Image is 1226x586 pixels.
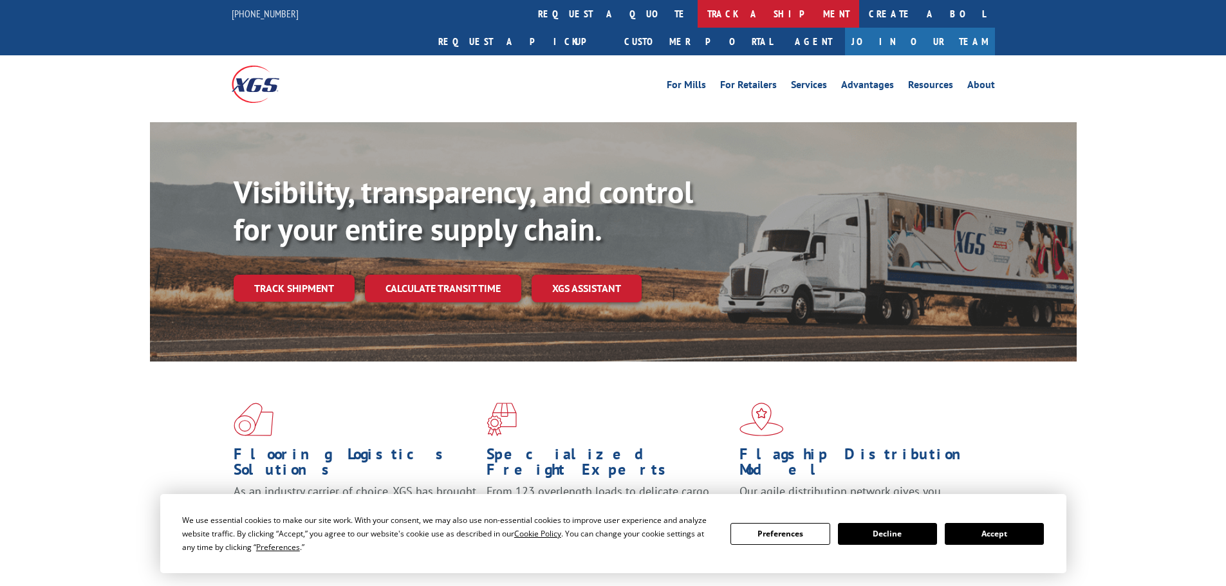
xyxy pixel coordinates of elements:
button: Decline [838,523,937,545]
img: xgs-icon-focused-on-flooring-red [487,403,517,436]
button: Accept [945,523,1044,545]
div: Cookie Consent Prompt [160,494,1066,573]
a: Calculate transit time [365,275,521,302]
span: Preferences [256,542,300,553]
p: From 123 overlength loads to delicate cargo, our experienced staff knows the best way to move you... [487,484,730,541]
img: xgs-icon-total-supply-chain-intelligence-red [234,403,274,436]
div: We use essential cookies to make our site work. With your consent, we may also use non-essential ... [182,513,715,554]
h1: Flooring Logistics Solutions [234,446,477,484]
a: Request a pickup [429,28,615,55]
a: About [967,80,995,94]
a: Customer Portal [615,28,782,55]
a: [PHONE_NUMBER] [232,7,299,20]
a: For Mills [667,80,706,94]
b: Visibility, transparency, and control for your entire supply chain. [234,172,693,249]
img: xgs-icon-flagship-distribution-model-red [739,403,784,436]
span: As an industry carrier of choice, XGS has brought innovation and dedication to flooring logistics... [234,484,476,529]
a: Join Our Team [845,28,995,55]
a: Track shipment [234,275,355,302]
a: XGS ASSISTANT [532,275,642,302]
a: Agent [782,28,845,55]
h1: Specialized Freight Experts [487,446,730,484]
a: Resources [908,80,953,94]
a: For Retailers [720,80,777,94]
h1: Flagship Distribution Model [739,446,983,484]
a: Advantages [841,80,894,94]
span: Cookie Policy [514,528,561,539]
button: Preferences [730,523,830,545]
a: Services [791,80,827,94]
span: Our agile distribution network gives you nationwide inventory management on demand. [739,484,976,514]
